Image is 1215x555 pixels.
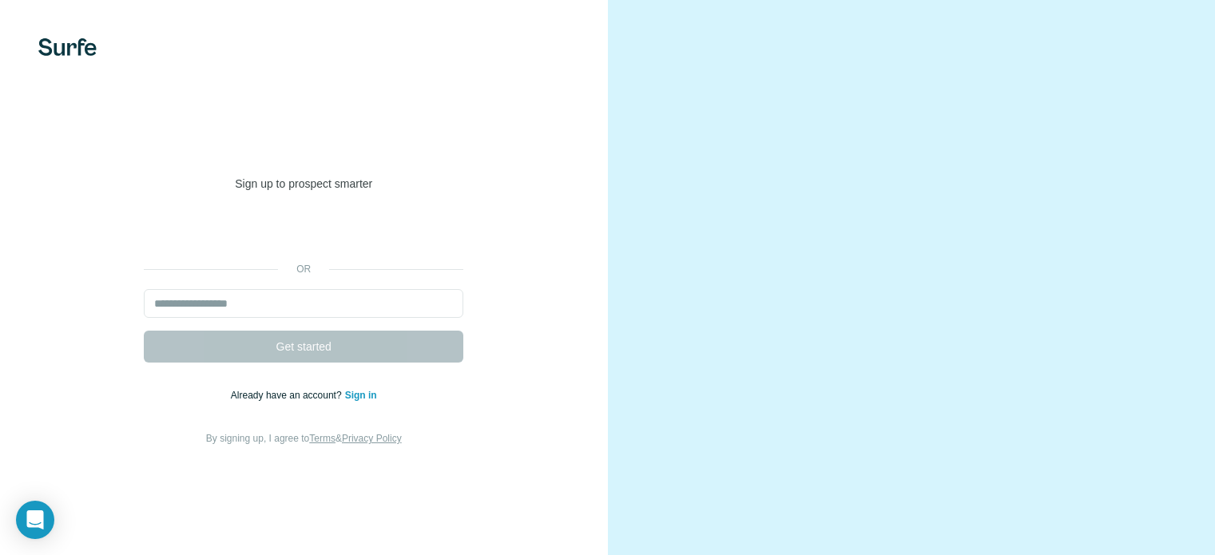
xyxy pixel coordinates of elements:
[342,433,402,444] a: Privacy Policy
[206,433,402,444] span: By signing up, I agree to &
[144,109,463,172] h1: Welcome to [GEOGRAPHIC_DATA]
[309,433,336,444] a: Terms
[38,38,97,56] img: Surfe's logo
[278,262,329,276] p: or
[231,390,345,401] span: Already have an account?
[136,216,471,251] iframe: Bouton "Se connecter avec Google"
[16,501,54,539] div: Open Intercom Messenger
[144,176,463,192] p: Sign up to prospect smarter
[345,390,377,401] a: Sign in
